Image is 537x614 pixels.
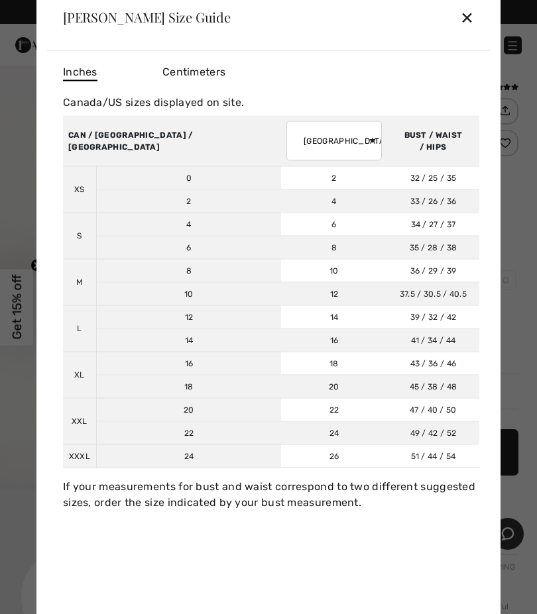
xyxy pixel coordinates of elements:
[411,451,456,460] span: 51 / 44 / 54
[410,242,457,252] span: 35 / 28 / 38
[281,305,387,329] td: 14
[281,352,387,375] td: 18
[63,213,96,259] td: S
[410,405,457,414] span: 47 / 40 / 50
[281,213,387,236] td: 6
[410,358,457,368] span: 43 / 36 / 46
[63,305,96,352] td: L
[63,11,231,24] div: [PERSON_NAME] Size Guide
[387,115,479,166] th: BUST / WAIST / HIPS
[96,329,281,352] td: 14
[63,478,479,510] div: If your measurements for bust and waist correspond to two different suggested sizes, order the si...
[96,213,281,236] td: 4
[63,94,479,110] div: Canada/US sizes displayed on site.
[96,282,281,305] td: 10
[281,236,387,259] td: 8
[411,335,456,344] span: 41 / 34 / 44
[96,166,281,189] td: 0
[411,219,456,229] span: 34 / 27 / 37
[281,282,387,305] td: 12
[281,444,387,468] td: 26
[410,196,457,205] span: 33 / 26 / 36
[281,421,387,444] td: 24
[281,189,387,213] td: 4
[460,3,474,31] div: ✕
[63,352,96,398] td: XL
[96,305,281,329] td: 12
[63,115,281,166] th: CAN / [GEOGRAPHIC_DATA] / [GEOGRAPHIC_DATA]
[63,64,97,81] span: Inches
[281,259,387,282] td: 10
[96,259,281,282] td: 8
[410,173,457,182] span: 32 / 25 / 35
[410,382,457,391] span: 45 / 38 / 48
[400,289,467,298] span: 37.5 / 30.5 / 40.5
[96,398,281,421] td: 20
[410,312,457,321] span: 39 / 32 / 42
[281,329,387,352] td: 16
[96,189,281,213] td: 2
[281,375,387,398] td: 20
[96,236,281,259] td: 6
[162,65,225,77] span: Centimeters
[96,375,281,398] td: 18
[410,266,457,275] span: 36 / 29 / 39
[281,166,387,189] td: 2
[96,444,281,468] td: 24
[96,421,281,444] td: 22
[410,428,457,437] span: 49 / 42 / 52
[63,398,96,444] td: XXL
[63,166,96,213] td: XS
[63,259,96,305] td: M
[96,352,281,375] td: 16
[63,444,96,468] td: XXXL
[281,398,387,421] td: 22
